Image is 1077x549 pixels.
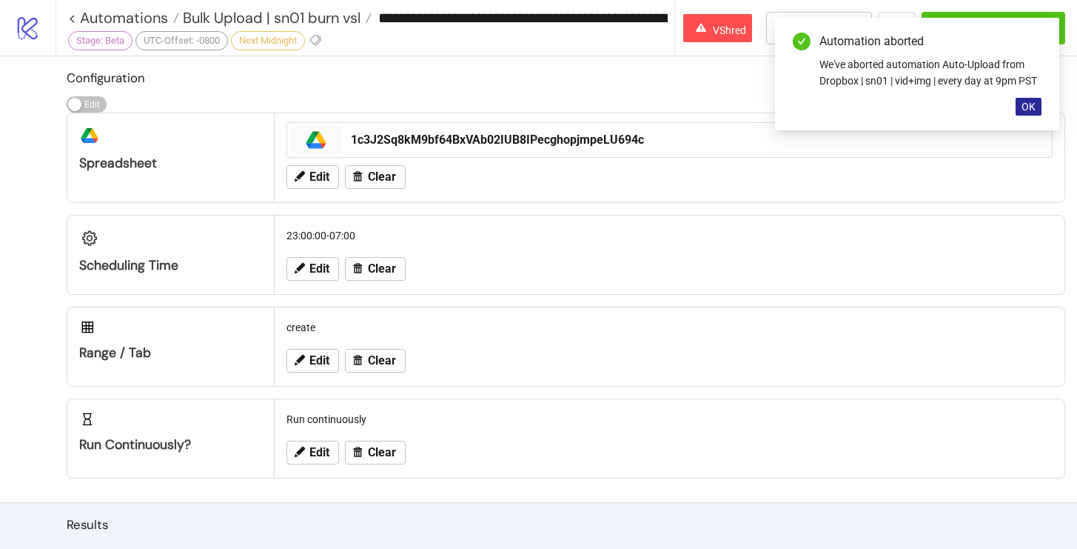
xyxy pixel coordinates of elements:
span: Edit [309,446,329,459]
button: Edit [286,257,339,281]
span: check-circle [793,33,811,50]
span: OK [1021,101,1036,113]
button: To Builder [766,12,873,44]
a: < Automations [68,10,179,25]
div: We've aborted automation Auto-Upload from Dropbox | sn01 | vid+img | every day at 9pm PST [819,56,1041,89]
div: Stage: Beta [68,31,132,50]
div: Run continuously [281,405,1058,433]
a: Close [1025,33,1041,49]
button: ... [878,12,916,44]
span: Clear [368,170,396,184]
div: Spreadsheet [79,155,262,172]
button: Run Automation [922,12,1065,44]
button: Clear [345,165,406,189]
div: Automation aborted [819,33,1041,50]
a: Bulk Upload | sn01 burn vsl [179,10,372,25]
button: Clear [345,441,406,465]
div: Range / Tab [79,345,262,362]
h2: Configuration [67,68,1065,87]
div: Run continuously? [79,436,262,453]
h2: Results [67,515,1065,534]
span: Edit [309,354,329,367]
span: Bulk Upload | sn01 burn vsl [179,8,360,27]
button: Edit [286,441,339,465]
span: Clear [368,446,396,459]
span: Edit [309,262,329,276]
button: Edit [286,165,339,189]
div: 1c3J2Sq8kM9bf64BxVAb02IUB8IPecghopjmpeLU694c [351,132,1043,148]
div: Scheduling time [79,257,262,274]
span: Clear [368,262,396,276]
span: VShred [713,24,746,36]
button: OK [1016,98,1041,116]
button: Clear [345,349,406,373]
span: Clear [368,354,396,367]
button: Edit [286,349,339,373]
span: Edit [309,170,329,184]
div: create [281,313,1058,342]
div: 23:00:00-07:00 [281,222,1058,250]
button: Clear [345,257,406,281]
div: Next Midnight [231,31,305,50]
div: UTC-Offset: -0800 [135,31,228,50]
